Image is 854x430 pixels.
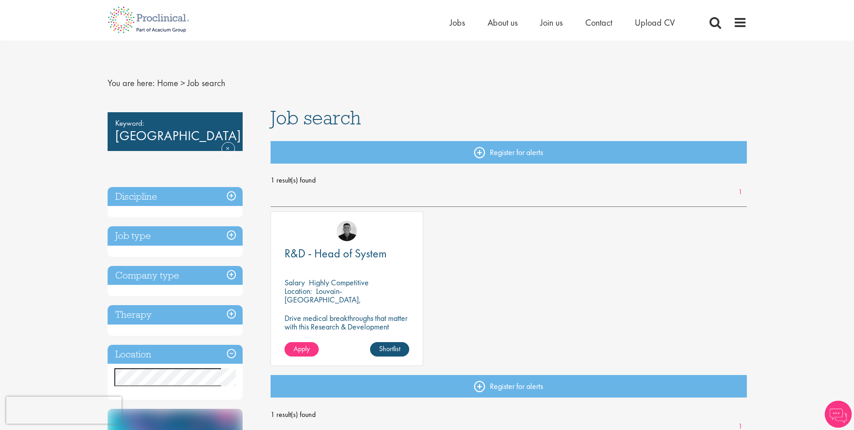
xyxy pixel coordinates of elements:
[271,375,747,398] a: Register for alerts
[585,17,612,28] a: Contact
[271,141,747,164] a: Register for alerts
[294,344,310,353] span: Apply
[271,174,747,187] span: 1 result(s) found
[285,277,305,288] span: Salary
[285,246,387,261] span: R&D - Head of System
[108,266,243,285] h3: Company type
[285,286,312,296] span: Location:
[450,17,465,28] a: Jobs
[271,408,747,421] span: 1 result(s) found
[157,77,178,89] a: breadcrumb link
[271,105,361,130] span: Job search
[181,77,185,89] span: >
[734,187,747,197] a: 1
[285,314,409,339] p: Drive medical breakthroughs that matter with this Research & Development position!
[108,226,243,246] h3: Job type
[309,277,369,288] p: Highly Competitive
[115,117,235,129] span: Keyword:
[108,305,243,325] h3: Therapy
[285,286,361,313] p: Louvain-[GEOGRAPHIC_DATA], [GEOGRAPHIC_DATA]
[370,342,409,357] a: Shortlist
[285,342,319,357] a: Apply
[187,77,225,89] span: Job search
[221,142,235,168] a: Remove
[488,17,518,28] a: About us
[825,401,852,428] img: Chatbot
[108,112,243,151] div: [GEOGRAPHIC_DATA]
[108,77,155,89] span: You are here:
[337,221,357,241] img: Christian Andersen
[635,17,675,28] a: Upload CV
[285,248,409,259] a: R&D - Head of System
[6,397,122,424] iframe: reCAPTCHA
[540,17,563,28] a: Join us
[108,187,243,206] h3: Discipline
[108,345,243,364] h3: Location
